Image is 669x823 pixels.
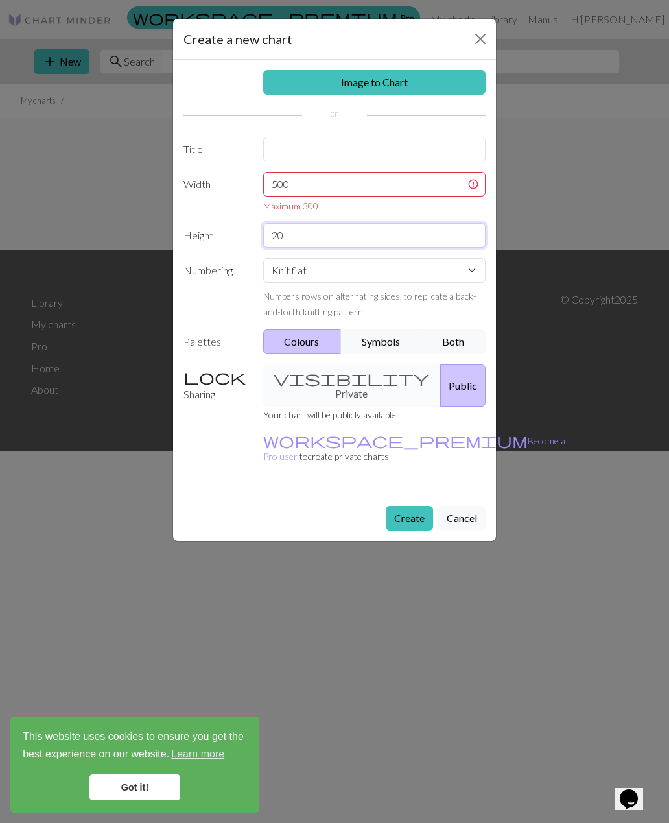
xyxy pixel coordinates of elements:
[615,771,656,810] iframe: chat widget
[169,745,226,764] a: learn more about cookies
[263,291,476,317] small: Numbers rows on alternating sides, to replicate a back-and-forth knitting pattern.
[176,223,255,248] label: Height
[263,431,528,449] span: workspace_premium
[176,364,255,407] label: Sharing
[10,717,259,813] div: cookieconsent
[176,137,255,161] label: Title
[340,329,422,354] button: Symbols
[386,506,433,531] button: Create
[263,435,565,462] a: Become a Pro user
[23,729,247,764] span: This website uses cookies to ensure you get the best experience on our website.
[438,506,486,531] button: Cancel
[263,409,396,420] small: Your chart will be publicly available
[440,364,486,407] button: Public
[176,258,255,319] label: Numbering
[263,435,565,462] small: to create private charts
[263,199,486,213] div: Maximum 300
[89,774,180,800] a: dismiss cookie message
[176,329,255,354] label: Palettes
[176,172,255,213] label: Width
[263,329,342,354] button: Colours
[421,329,486,354] button: Both
[183,29,292,49] h5: Create a new chart
[470,29,491,49] button: Close
[263,70,486,95] a: Image to Chart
